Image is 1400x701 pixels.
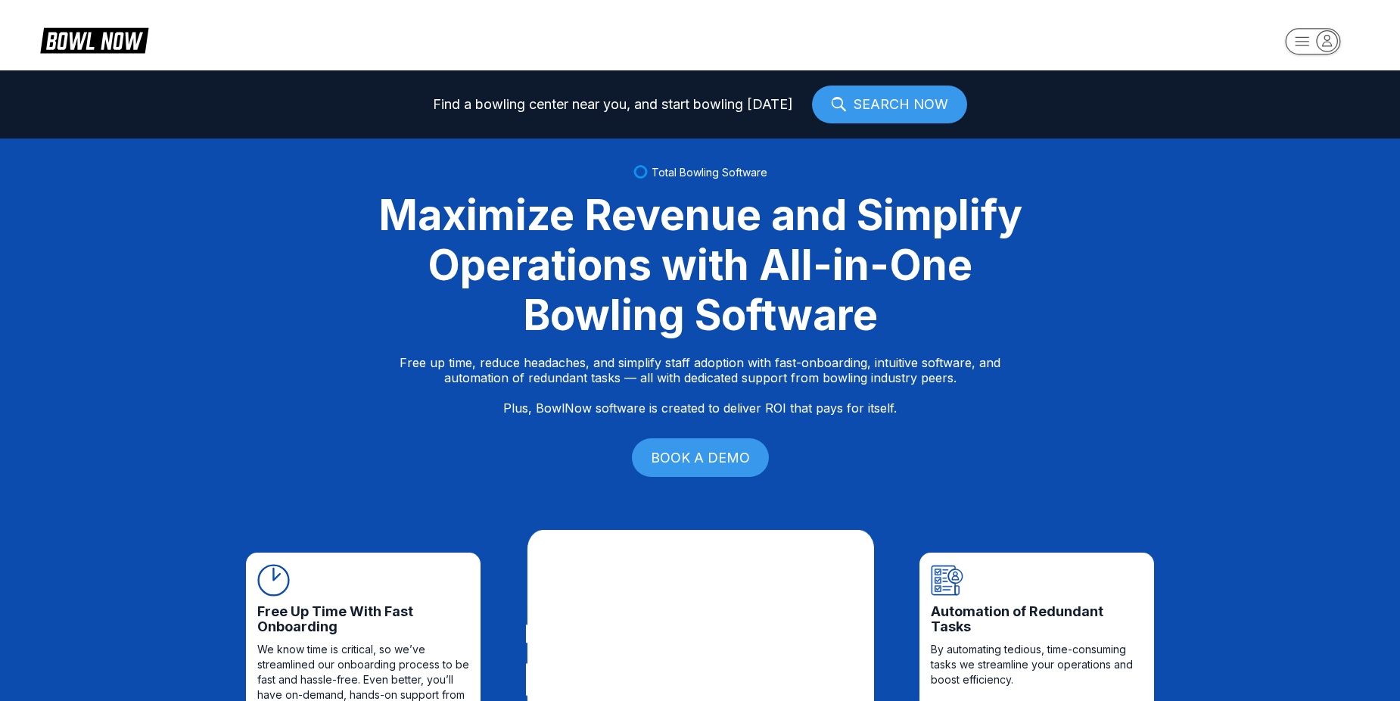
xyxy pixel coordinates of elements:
[632,438,769,477] a: BOOK A DEMO
[433,97,793,112] span: Find a bowling center near you, and start bowling [DATE]
[931,642,1143,687] span: By automating tedious, time-consuming tasks we streamline your operations and boost efficiency.
[931,604,1143,634] span: Automation of Redundant Tasks
[400,355,1000,416] p: Free up time, reduce headaches, and simplify staff adoption with fast-onboarding, intuitive softw...
[812,86,967,123] a: SEARCH NOW
[652,166,767,179] span: Total Bowling Software
[359,190,1041,340] div: Maximize Revenue and Simplify Operations with All-in-One Bowling Software
[257,604,469,634] span: Free Up Time With Fast Onboarding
